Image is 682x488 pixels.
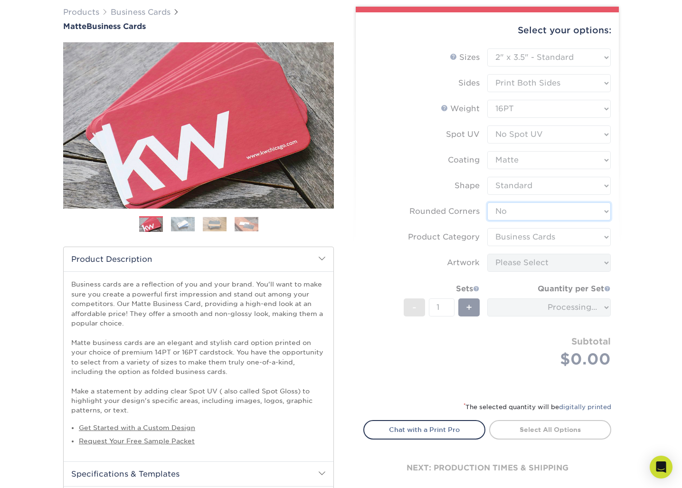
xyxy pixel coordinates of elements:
a: Chat with a Print Pro [363,420,485,439]
a: digitally printed [559,403,611,411]
img: Business Cards 03 [203,217,227,231]
a: Select All Options [489,420,611,439]
img: Business Cards 02 [171,217,195,231]
iframe: Google Customer Reviews [2,459,81,485]
a: Business Cards [111,8,170,17]
small: The selected quantity will be [464,403,611,411]
a: MatteBusiness Cards [63,22,334,31]
p: Business cards are a reflection of you and your brand. You'll want to make sure you create a powe... [71,279,326,415]
a: Get Started with a Custom Design [79,424,195,431]
h2: Product Description [64,247,333,271]
img: Business Cards 01 [139,213,163,237]
a: Request Your Free Sample Packet [79,437,195,445]
a: Products [63,8,99,17]
img: Business Cards 04 [235,217,258,231]
h2: Specifications & Templates [64,461,333,486]
div: Open Intercom Messenger [650,456,673,478]
h1: Business Cards [63,22,334,31]
div: Select your options: [363,12,611,48]
span: Matte [63,22,86,31]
